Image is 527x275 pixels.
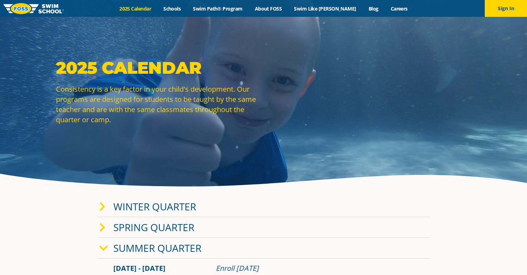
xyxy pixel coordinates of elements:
[288,5,363,12] a: Swim Like [PERSON_NAME]
[113,200,196,213] a: Winter Quarter
[113,221,194,234] a: Spring Quarter
[113,241,201,255] a: Summer Quarter
[157,5,187,12] a: Schools
[113,263,165,273] span: [DATE] - [DATE]
[249,5,288,12] a: About FOSS
[362,5,384,12] a: Blog
[113,5,157,12] a: 2025 Calendar
[56,84,260,125] p: Consistency is a key factor in your child's development. Our programs are designed for students t...
[4,3,64,14] img: FOSS Swim School Logo
[384,5,414,12] a: Careers
[56,58,201,78] strong: 2025 Calendar
[216,263,414,273] div: Enroll [DATE]
[187,5,249,12] a: Swim Path® Program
